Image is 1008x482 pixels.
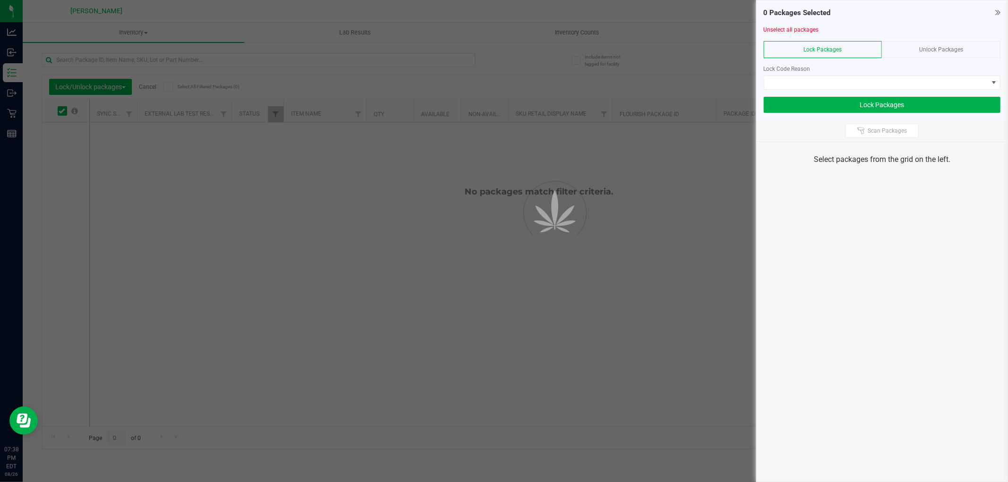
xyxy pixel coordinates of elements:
span: Lock Code Reason [764,66,810,72]
div: Select packages from the grid on the left. [768,154,996,165]
button: Lock Packages [764,97,1000,113]
iframe: Resource center [9,406,38,435]
span: Lock Packages [804,46,842,53]
button: Scan Packages [845,124,919,138]
span: Scan Packages [868,127,907,135]
a: Unselect all packages [764,26,819,33]
span: Unlock Packages [919,46,963,53]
